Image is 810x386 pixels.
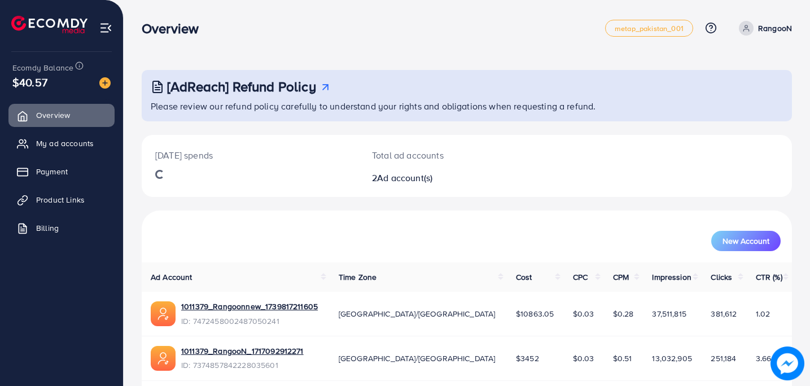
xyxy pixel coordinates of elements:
p: Please review our refund policy carefully to understand your rights and obligations when requesti... [151,99,785,113]
a: metap_pakistan_001 [605,20,693,37]
img: logo [11,16,87,33]
span: 1.02 [756,308,770,319]
span: $0.51 [613,353,632,364]
span: $40.57 [12,74,47,90]
span: Overview [36,109,70,121]
img: ic-ads-acc.e4c84228.svg [151,346,176,371]
span: $10863.05 [516,308,554,319]
span: metap_pakistan_001 [615,25,684,32]
span: 13,032,905 [652,353,692,364]
a: 1011379_Rangoonnew_1739817211605 [181,301,318,312]
span: CTR (%) [756,271,782,283]
span: $0.03 [573,308,594,319]
h3: Overview [142,20,208,37]
button: New Account [711,231,781,251]
a: My ad accounts [8,132,115,155]
span: Ecomdy Balance [12,62,73,73]
span: Product Links [36,194,85,205]
span: $0.03 [573,353,594,364]
span: [GEOGRAPHIC_DATA]/[GEOGRAPHIC_DATA] [339,308,496,319]
img: menu [99,21,112,34]
h2: 2 [372,173,507,183]
span: My ad accounts [36,138,94,149]
a: Product Links [8,188,115,211]
span: New Account [723,237,769,245]
span: 3.66 [756,353,772,364]
span: Time Zone [339,271,376,283]
img: image [774,350,801,377]
span: 251,184 [711,353,736,364]
a: Billing [8,217,115,239]
img: image [99,77,111,89]
span: Payment [36,166,68,177]
h3: [AdReach] Refund Policy [167,78,316,95]
img: ic-ads-acc.e4c84228.svg [151,301,176,326]
span: CPC [573,271,588,283]
p: [DATE] spends [155,148,345,162]
span: ID: 7374857842228035601 [181,359,304,371]
p: RangooN [758,21,792,35]
span: Ad Account [151,271,192,283]
span: 381,612 [711,308,737,319]
a: 1011379_RangooN_1717092912271 [181,345,304,357]
span: Impression [652,271,691,283]
a: RangooN [734,21,792,36]
span: Ad account(s) [377,172,432,184]
span: Billing [36,222,59,234]
span: CPM [613,271,629,283]
span: $0.28 [613,308,634,319]
span: $3452 [516,353,539,364]
span: ID: 7472458002487050241 [181,315,318,327]
span: 37,511,815 [652,308,686,319]
p: Total ad accounts [372,148,507,162]
a: Payment [8,160,115,183]
span: Cost [516,271,532,283]
span: Clicks [711,271,732,283]
span: [GEOGRAPHIC_DATA]/[GEOGRAPHIC_DATA] [339,353,496,364]
a: Overview [8,104,115,126]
